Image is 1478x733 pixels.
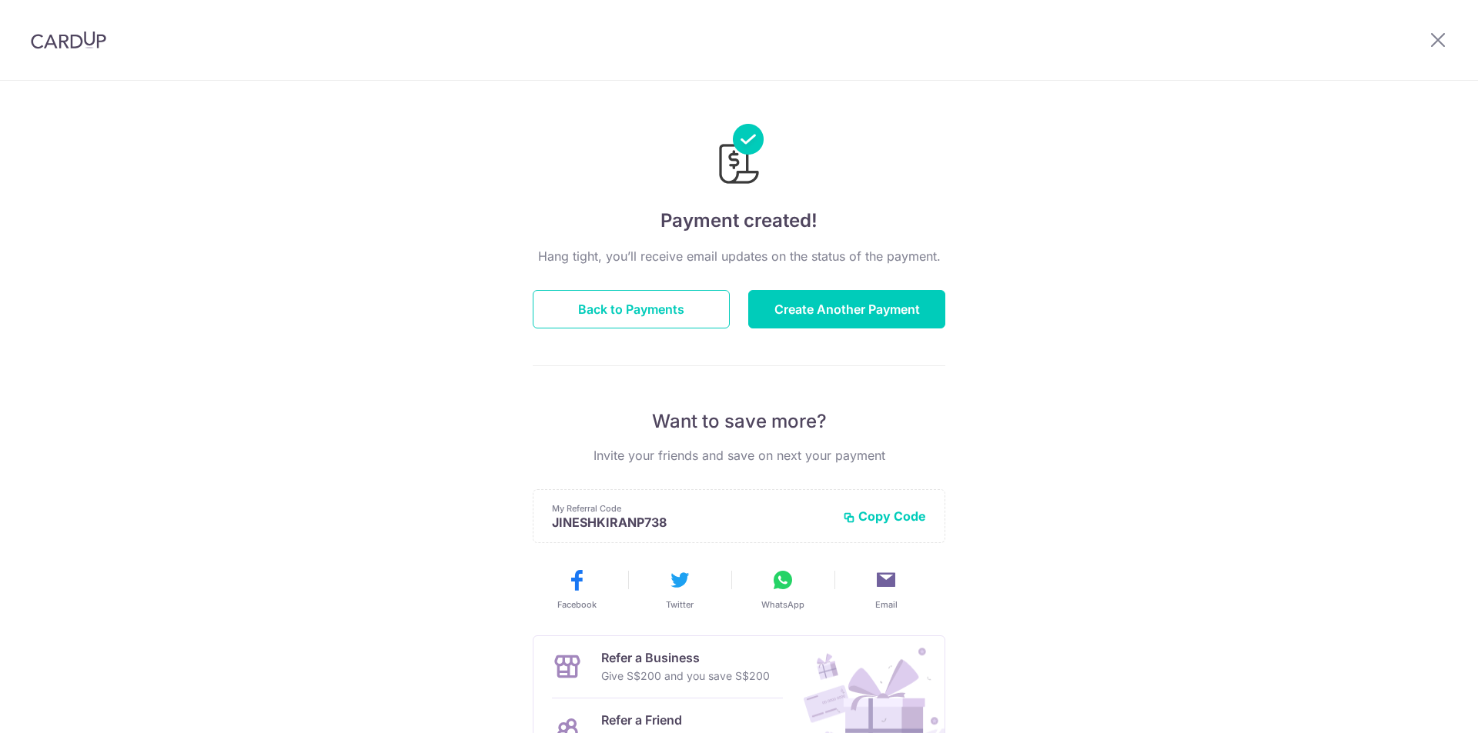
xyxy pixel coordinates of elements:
[601,711,756,729] p: Refer a Friend
[31,31,106,49] img: CardUp
[533,446,945,465] p: Invite your friends and save on next your payment
[552,502,831,515] p: My Referral Code
[843,508,926,524] button: Copy Code
[748,290,945,328] button: Create Another Payment
[557,598,597,611] span: Facebook
[761,598,804,611] span: WhatsApp
[533,290,730,328] button: Back to Payments
[533,409,945,434] p: Want to save more?
[601,648,770,667] p: Refer a Business
[533,247,945,265] p: Hang tight, you’ll receive email updates on the status of the payment.
[552,515,831,530] p: JINESHKIRANP738
[737,568,828,611] button: WhatsApp
[634,568,725,611] button: Twitter
[875,598,898,611] span: Email
[666,598,694,611] span: Twitter
[533,207,945,235] h4: Payment created!
[714,124,764,188] img: Payments
[601,667,770,685] p: Give S$200 and you save S$200
[841,568,931,611] button: Email
[531,568,622,611] button: Facebook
